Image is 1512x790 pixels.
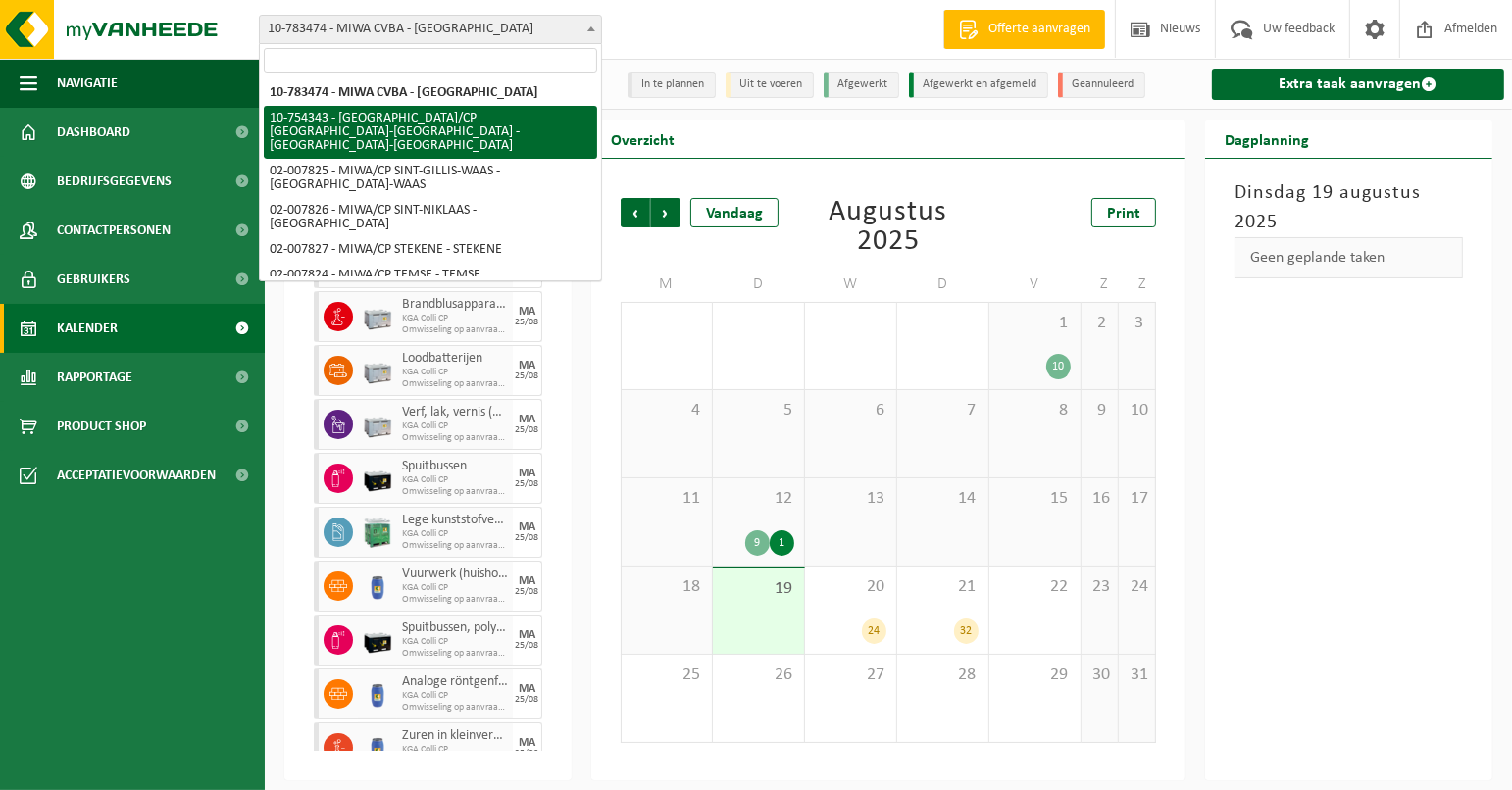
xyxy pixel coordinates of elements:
[402,459,508,474] span: Spuitbussen
[519,629,535,641] div: MA
[264,80,597,106] li: 10-783474 - MIWA CVBA - [GEOGRAPHIC_DATA]
[954,618,979,644] div: 32
[1129,488,1145,510] span: 17
[402,702,508,714] span: Omwisseling op aanvraag (incl. verwerking)
[516,587,539,597] div: 25/08
[363,410,392,439] img: PB-LB-0680-HPE-GY-11
[1091,488,1108,510] span: 16
[907,400,979,421] span: 7
[57,304,118,353] span: Kalender
[260,16,601,43] span: 10-783474 - MIWA CVBA - SINT-NIKLAAS
[259,15,602,44] span: 10-783474 - MIWA CVBA - SINT-NIKLAAS
[402,540,508,552] span: Omwisseling op aanvraag (incl. verwerking)
[363,356,392,385] img: PB-LB-0680-HPE-GY-11
[631,488,702,510] span: 11
[402,297,508,313] span: Brandblusapparaten (huishoudelijk)
[519,306,535,318] div: MA
[897,267,989,302] td: D
[363,679,392,709] img: PB-OT-0120-HPE-00-02
[519,575,535,587] div: MA
[690,198,779,227] div: Vandaag
[402,351,508,367] span: Loodbatterijen
[363,733,392,763] img: PB-OT-0120-HPE-00-02
[264,198,597,237] li: 02-007826 - MIWA/CP SINT-NIKLAAS - [GEOGRAPHIC_DATA]
[1091,198,1156,227] a: Print
[516,371,539,381] div: 25/08
[264,159,597,198] li: 02-007825 - MIWA/CP SINT-GILLIS-WAAS - [GEOGRAPHIC_DATA]-WAAS
[745,530,770,556] div: 9
[907,488,979,510] span: 14
[363,571,392,601] img: PB-OT-0120-HPE-00-02
[631,576,702,598] span: 18
[999,488,1071,510] span: 15
[402,582,508,594] span: KGA Colli CP
[1119,267,1156,302] td: Z
[363,302,392,331] img: PB-LB-0680-HPE-GY-11
[57,108,130,157] span: Dashboard
[402,313,508,324] span: KGA Colli CP
[723,400,794,421] span: 5
[402,405,508,420] span: Verf, lak, vernis (huishoudelijk)
[1082,267,1119,302] td: Z
[264,263,597,288] li: 02-007824 - MIWA/CP TEMSE - TEMSE
[1212,69,1504,100] a: Extra taak aanvragen
[801,198,976,257] div: Augustus 2025
[815,665,886,686] span: 27
[815,488,886,510] span: 13
[519,521,535,533] div: MA
[631,665,702,686] span: 25
[57,59,118,108] span: Navigatie
[824,72,899,98] li: Afgewerkt
[1058,72,1145,98] li: Geannuleerd
[1091,400,1108,421] span: 9
[1235,237,1463,278] div: Geen geplande taken
[363,625,392,655] img: PB-LB-0680-HPE-BK-11
[726,72,814,98] li: Uit te voeren
[402,420,508,432] span: KGA Colli CP
[519,414,535,425] div: MA
[723,488,794,510] span: 12
[651,198,680,227] span: Volgende
[1235,178,1463,237] h3: Dinsdag 19 augustus 2025
[519,360,535,371] div: MA
[57,451,216,500] span: Acceptatievoorwaarden
[516,749,539,759] div: 25/08
[1129,665,1145,686] span: 31
[57,157,172,206] span: Bedrijfsgegevens
[516,479,539,489] div: 25/08
[402,432,508,444] span: Omwisseling op aanvraag (incl. verwerking)
[631,400,702,421] span: 4
[591,120,694,158] h2: Overzicht
[402,324,508,336] span: Omwisseling op aanvraag (incl. verwerking)
[621,198,650,227] span: Vorige
[57,402,146,451] span: Product Shop
[402,528,508,540] span: KGA Colli CP
[264,237,597,263] li: 02-007827 - MIWA/CP STEKENE - STEKENE
[516,533,539,543] div: 25/08
[1129,576,1145,598] span: 24
[519,683,535,695] div: MA
[862,618,886,644] div: 24
[815,400,886,421] span: 6
[815,576,886,598] span: 20
[999,313,1071,334] span: 1
[1091,313,1108,334] span: 2
[516,318,539,327] div: 25/08
[402,594,508,606] span: Omwisseling op aanvraag (incl. verwerking)
[1091,576,1108,598] span: 23
[363,517,392,549] img: PB-HB-1400-HPE-GN-11
[402,378,508,390] span: Omwisseling op aanvraag (incl. verwerking)
[999,665,1071,686] span: 29
[363,464,392,493] img: PB-LB-0680-HPE-BK-11
[402,648,508,660] span: Omwisseling op aanvraag (incl. verwerking)
[1205,120,1329,158] h2: Dagplanning
[402,674,508,690] span: Analoge röntgenfoto’s en nitraatfilms (huishoudelijk)
[402,486,508,498] span: Omwisseling op aanvraag (incl. verwerking)
[909,72,1048,98] li: Afgewerkt en afgemeld
[402,367,508,378] span: KGA Colli CP
[1091,665,1108,686] span: 30
[723,578,794,600] span: 19
[516,425,539,435] div: 25/08
[402,620,508,636] span: Spuitbussen, polyurethaan (PU)
[519,737,535,749] div: MA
